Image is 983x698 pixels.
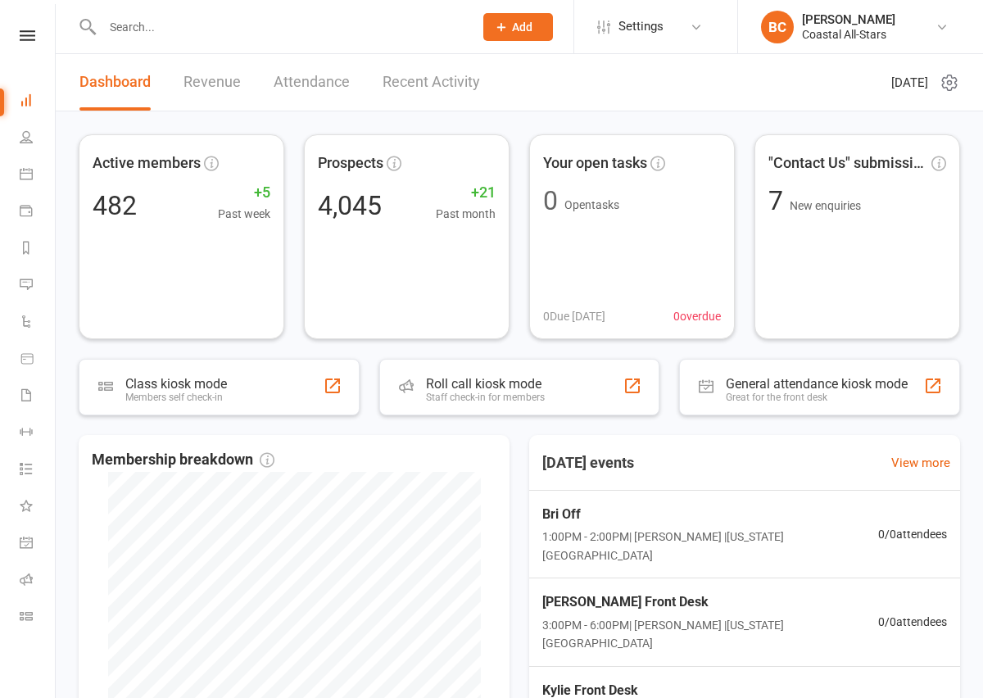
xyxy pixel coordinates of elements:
div: [PERSON_NAME] [802,12,895,27]
span: 0 Due [DATE] [543,307,605,325]
span: Past month [436,205,496,223]
a: Class kiosk mode [20,600,57,637]
div: 482 [93,193,137,219]
button: Add [483,13,553,41]
div: General attendance kiosk mode [726,376,908,392]
span: [DATE] [891,73,928,93]
span: Active members [93,152,201,175]
span: Membership breakdown [92,448,274,472]
span: 3:00PM - 6:00PM | [PERSON_NAME] | [US_STATE][GEOGRAPHIC_DATA] [542,616,878,653]
a: What's New [20,489,57,526]
span: 0 / 0 attendees [878,613,947,631]
span: Settings [618,8,664,45]
span: Bri Off [542,504,878,525]
div: Great for the front desk [726,392,908,403]
a: General attendance kiosk mode [20,526,57,563]
input: Search... [97,16,462,39]
span: New enquiries [790,199,861,212]
div: Class kiosk mode [125,376,227,392]
span: 0 / 0 attendees [878,525,947,543]
a: Product Sales [20,342,57,378]
span: Past week [218,205,270,223]
div: Roll call kiosk mode [426,376,545,392]
span: +21 [436,181,496,205]
a: Payments [20,194,57,231]
a: Dashboard [79,54,151,111]
span: Open tasks [564,198,619,211]
span: "Contact Us" submissions [768,152,928,175]
span: Add [512,20,532,34]
div: 4,045 [318,193,382,219]
span: 0 overdue [673,307,721,325]
span: Your open tasks [543,152,647,175]
div: Coastal All-Stars [802,27,895,42]
a: Roll call kiosk mode [20,563,57,600]
a: Calendar [20,157,57,194]
div: Staff check-in for members [426,392,545,403]
span: Prospects [318,152,383,175]
span: 1:00PM - 2:00PM | [PERSON_NAME] | [US_STATE][GEOGRAPHIC_DATA] [542,528,878,564]
a: Reports [20,231,57,268]
span: [PERSON_NAME] Front Desk [542,591,878,613]
span: +5 [218,181,270,205]
a: Dashboard [20,84,57,120]
a: Attendance [274,54,350,111]
div: 0 [543,188,558,214]
a: View more [891,453,950,473]
a: Recent Activity [383,54,480,111]
span: 7 [768,185,790,216]
a: People [20,120,57,157]
h3: [DATE] events [529,448,647,478]
a: Revenue [183,54,241,111]
div: BC [761,11,794,43]
div: Members self check-in [125,392,227,403]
